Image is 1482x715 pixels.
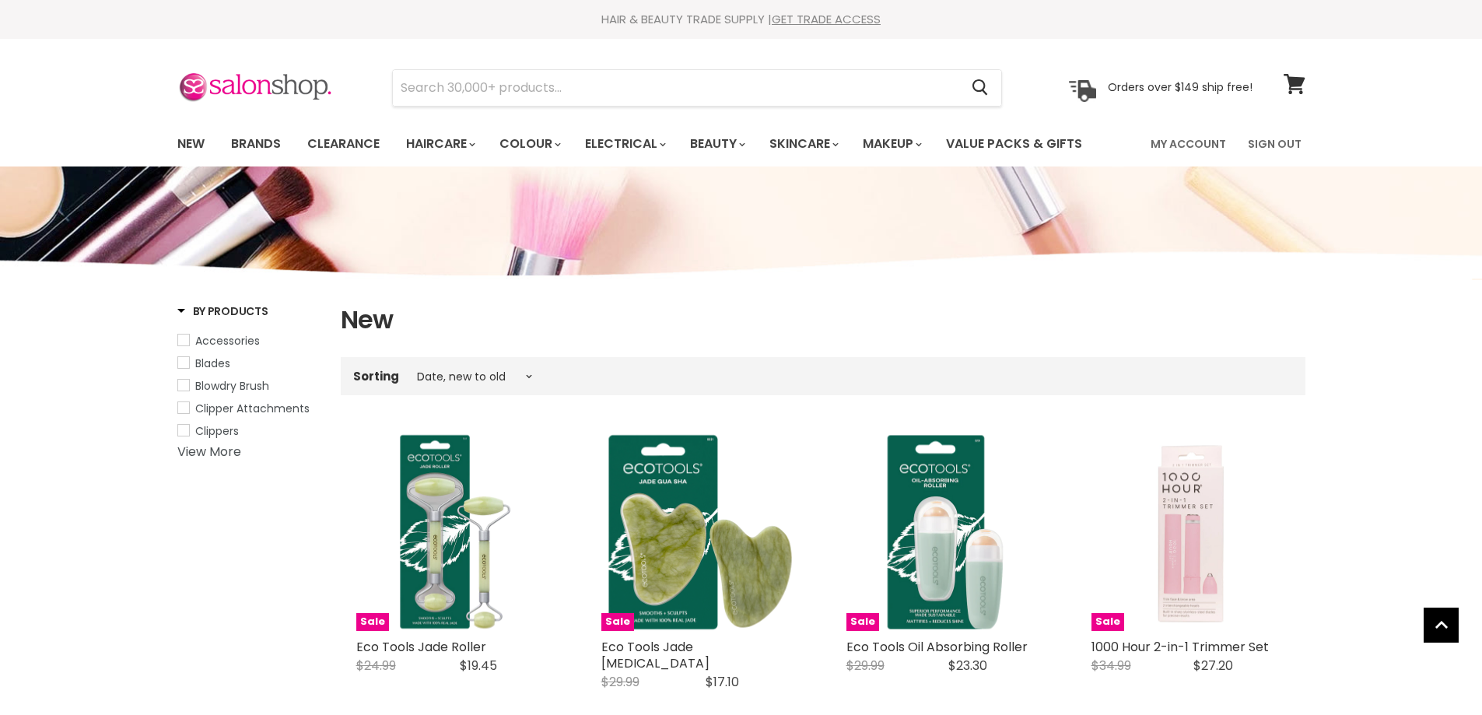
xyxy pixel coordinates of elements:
[1141,128,1235,160] a: My Account
[356,613,389,631] span: Sale
[356,638,486,656] a: Eco Tools Jade Roller
[394,128,485,160] a: Haircare
[177,377,321,394] a: Blowdry Brush
[158,121,1325,166] nav: Main
[177,400,321,417] a: Clipper Attachments
[158,12,1325,27] div: HAIR & BEAUTY TRADE SUPPLY |
[488,128,570,160] a: Colour
[166,121,1118,166] ul: Main menu
[392,69,1002,107] form: Product
[846,638,1028,656] a: Eco Tools Oil Absorbing Roller
[1091,613,1124,631] span: Sale
[846,433,1045,631] img: Eco Tools Oil Absorbing Roller
[195,333,260,349] span: Accessories
[1108,80,1253,94] p: Orders over $149 ship free!
[846,613,879,631] span: Sale
[177,355,321,372] a: Blades
[601,433,800,631] a: Eco Tools Jade Gua Sha Sale
[772,11,881,27] a: GET TRADE ACCESS
[177,443,241,461] a: View More
[356,657,396,675] span: $24.99
[601,673,639,691] span: $29.99
[1239,128,1311,160] a: Sign Out
[393,70,960,106] input: Search
[1091,433,1290,631] a: 1000 Hour 2-in-1 Trimmer Set 1000 Hour 2-in-1 Trimmer Set Sale
[195,401,310,416] span: Clipper Attachments
[341,303,1305,336] h1: New
[846,657,885,675] span: $29.99
[678,128,755,160] a: Beauty
[195,423,239,439] span: Clippers
[219,128,293,160] a: Brands
[296,128,391,160] a: Clearance
[934,128,1094,160] a: Value Packs & Gifts
[960,70,1001,106] button: Search
[706,673,739,691] span: $17.10
[1091,433,1290,631] img: 1000 Hour 2-in-1 Trimmer Set
[601,638,709,672] a: Eco Tools Jade [MEDICAL_DATA]
[1091,657,1131,675] span: $34.99
[758,128,848,160] a: Skincare
[177,303,268,319] h3: By Products
[356,433,555,631] a: Eco Tools Jade Roller Eco Tools Jade Roller Sale
[356,433,555,631] img: Eco Tools Jade Roller
[601,433,800,631] img: Eco Tools Jade Gua Sha
[177,332,321,349] a: Accessories
[851,128,931,160] a: Makeup
[1193,657,1233,675] span: $27.20
[948,657,987,675] span: $23.30
[195,378,269,394] span: Blowdry Brush
[177,422,321,440] a: Clippers
[601,613,634,631] span: Sale
[195,356,230,371] span: Blades
[460,657,497,675] span: $19.45
[166,128,216,160] a: New
[353,370,399,383] label: Sorting
[846,433,1045,631] a: Eco Tools Oil Absorbing Roller Eco Tools Oil Absorbing Roller Sale
[1091,638,1269,656] a: 1000 Hour 2-in-1 Trimmer Set
[573,128,675,160] a: Electrical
